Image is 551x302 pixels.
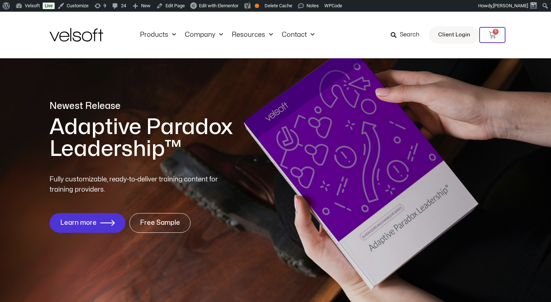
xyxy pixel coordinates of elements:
[43,3,55,9] a: Live
[400,30,419,40] span: Search
[438,30,470,40] span: Client Login
[60,219,97,227] span: Learn more
[493,3,528,8] span: [PERSON_NAME]
[199,3,238,8] span: Edit with Elementor
[129,213,191,233] a: Free Sample
[50,28,103,42] img: Velsoft Training Materials
[255,4,259,8] div: OK
[479,27,505,43] a: 5
[140,219,180,227] span: Free Sample
[227,31,277,39] a: ResourcesMenu Toggle
[429,26,479,44] a: Client Login
[277,31,319,39] a: ContactMenu Toggle
[50,116,316,160] h1: Adaptive Paradox Leadership™
[50,100,316,113] p: Newest Release
[50,174,231,195] p: Fully customizable, ready-to-deliver training content for training providers.
[180,31,227,39] a: CompanyMenu Toggle
[50,213,125,233] a: Learn more
[136,31,319,39] nav: Menu
[391,29,425,41] a: Search
[136,31,180,39] a: ProductsMenu Toggle
[493,29,499,35] span: 5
